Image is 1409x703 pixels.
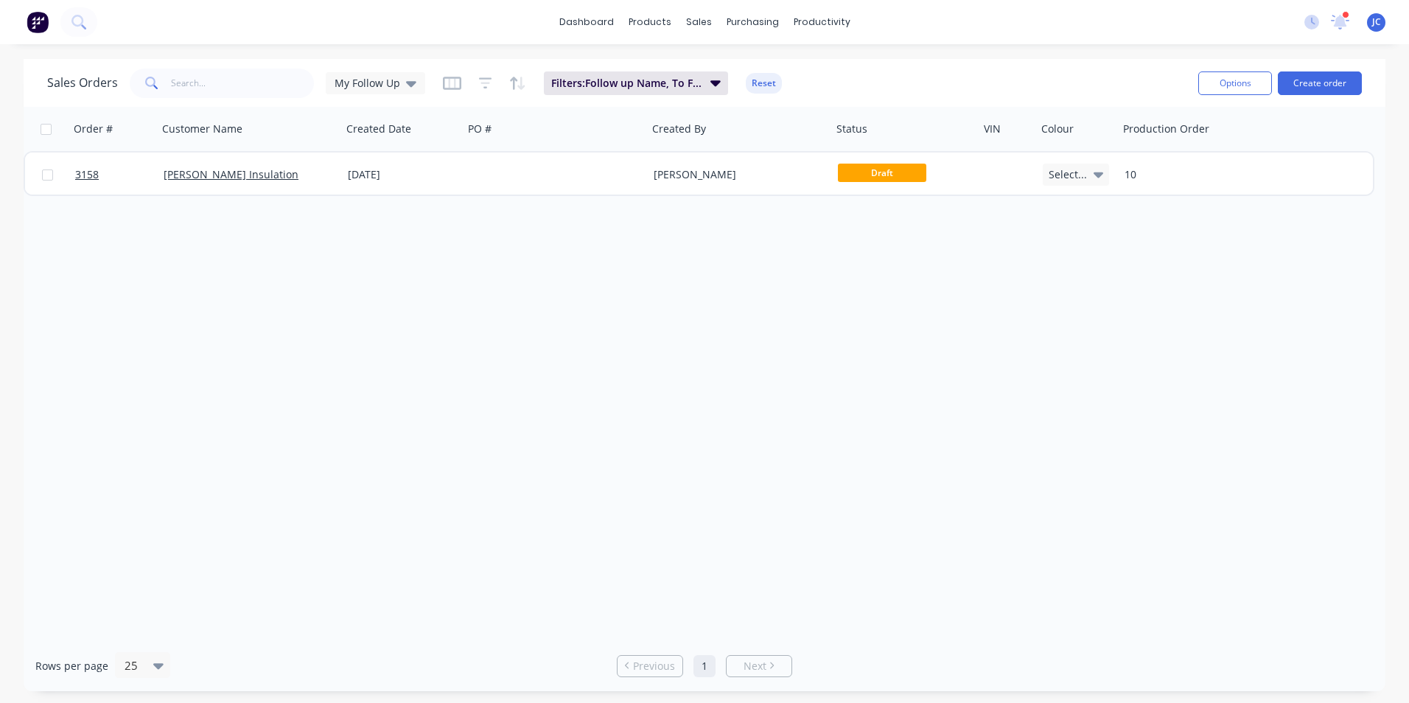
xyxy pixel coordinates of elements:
[348,167,458,182] div: [DATE]
[468,122,492,136] div: PO #
[346,122,411,136] div: Created Date
[838,164,926,182] span: Draft
[162,122,242,136] div: Customer Name
[171,69,315,98] input: Search...
[1125,167,1268,182] div: 10
[633,659,675,674] span: Previous
[1372,15,1381,29] span: JC
[719,11,786,33] div: purchasing
[1049,167,1087,182] span: Select...
[984,122,1001,136] div: VIN
[164,167,298,181] a: [PERSON_NAME] Insulation
[74,122,113,136] div: Order #
[47,76,118,90] h1: Sales Orders
[744,659,766,674] span: Next
[679,11,719,33] div: sales
[621,11,679,33] div: products
[544,71,728,95] button: Filters:Follow up Name, To Follow Up
[786,11,858,33] div: productivity
[27,11,49,33] img: Factory
[618,659,682,674] a: Previous page
[1198,71,1272,95] button: Options
[654,167,817,182] div: [PERSON_NAME]
[611,655,798,677] ul: Pagination
[552,11,621,33] a: dashboard
[35,659,108,674] span: Rows per page
[746,73,782,94] button: Reset
[1123,122,1209,136] div: Production Order
[1278,71,1362,95] button: Create order
[335,75,400,91] span: My Follow Up
[836,122,867,136] div: Status
[551,76,702,91] span: Filters: Follow up Name, To Follow Up
[693,655,716,677] a: Page 1 is your current page
[652,122,706,136] div: Created By
[75,167,99,182] span: 3158
[1041,122,1074,136] div: Colour
[727,659,791,674] a: Next page
[75,153,164,197] a: 3158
